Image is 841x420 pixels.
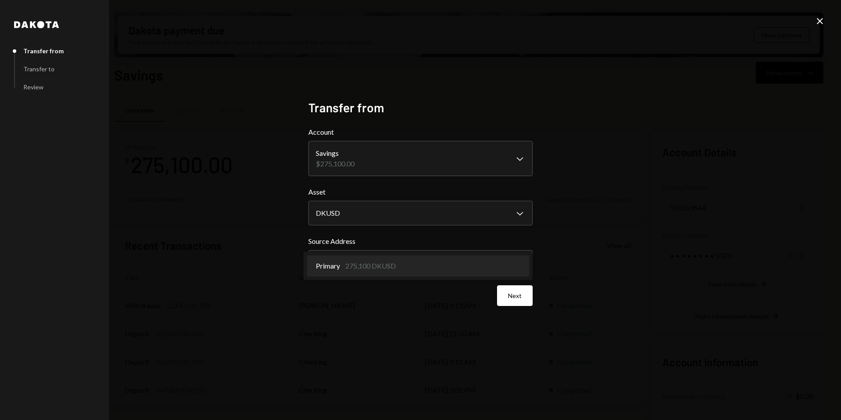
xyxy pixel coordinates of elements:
[316,261,340,271] span: Primary
[308,201,533,225] button: Asset
[308,127,533,137] label: Account
[23,47,64,55] div: Transfer from
[497,285,533,306] button: Next
[345,261,396,271] div: 275,100 DKUSD
[308,99,533,116] h2: Transfer from
[23,65,55,73] div: Transfer to
[308,250,533,275] button: Source Address
[308,187,533,197] label: Asset
[308,236,533,247] label: Source Address
[23,83,44,91] div: Review
[308,141,533,176] button: Account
